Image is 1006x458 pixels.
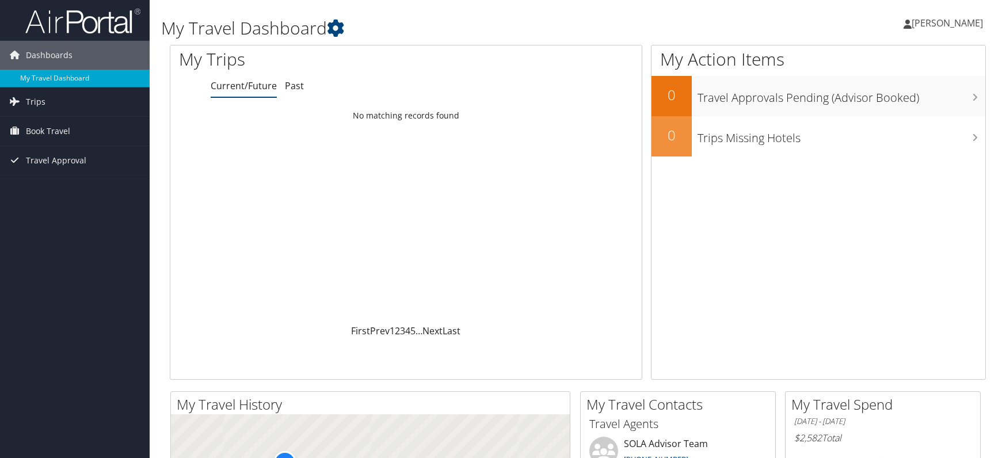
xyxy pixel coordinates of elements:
h2: 0 [651,85,692,105]
a: 2 [395,325,400,337]
td: No matching records found [170,105,642,126]
a: 0Travel Approvals Pending (Advisor Booked) [651,76,985,116]
span: … [416,325,422,337]
h2: My Travel History [177,395,570,414]
span: Trips [26,87,45,116]
h1: My Travel Dashboard [161,16,717,40]
img: airportal-logo.png [25,7,140,35]
span: Book Travel [26,117,70,146]
a: 1 [390,325,395,337]
span: Dashboards [26,41,73,70]
h6: Total [794,432,971,444]
a: 3 [400,325,405,337]
h1: My Action Items [651,47,985,71]
a: First [351,325,370,337]
a: Past [285,79,304,92]
a: 4 [405,325,410,337]
h3: Travel Agents [589,416,767,432]
a: 5 [410,325,416,337]
a: Last [443,325,460,337]
a: [PERSON_NAME] [904,6,994,40]
a: Current/Future [211,79,277,92]
h3: Trips Missing Hotels [698,124,985,146]
h1: My Trips [179,47,437,71]
span: Travel Approval [26,146,86,175]
span: $2,582 [794,432,822,444]
a: Prev [370,325,390,337]
h6: [DATE] - [DATE] [794,416,971,427]
a: Next [422,325,443,337]
span: [PERSON_NAME] [912,17,983,29]
h2: My Travel Contacts [586,395,775,414]
h3: Travel Approvals Pending (Advisor Booked) [698,84,985,106]
h2: 0 [651,125,692,145]
h2: My Travel Spend [791,395,980,414]
a: 0Trips Missing Hotels [651,116,985,157]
